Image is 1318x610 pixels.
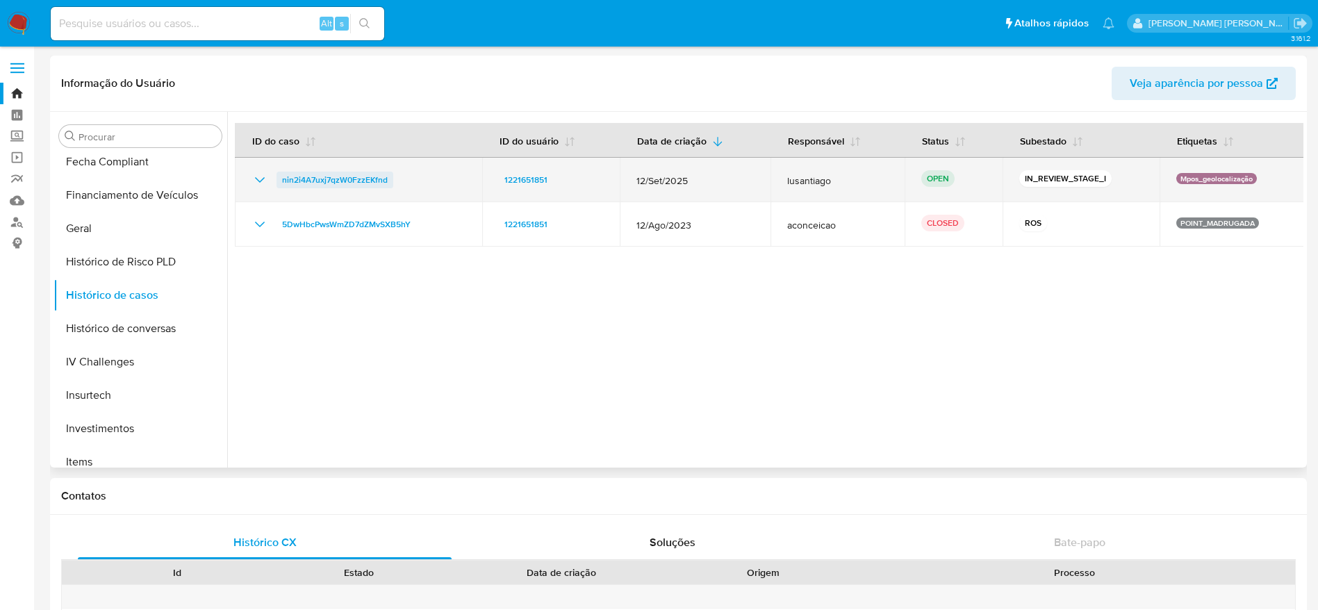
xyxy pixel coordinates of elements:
[65,131,76,142] button: Procurar
[864,566,1285,579] div: Processo
[1054,534,1105,550] span: Bate-papo
[1014,16,1089,31] span: Atalhos rápidos
[1103,17,1114,29] a: Notificações
[1130,67,1263,100] span: Veja aparência por pessoa
[79,131,216,143] input: Procurar
[61,76,175,90] h1: Informação do Usuário
[53,145,227,179] button: Fecha Compliant
[53,179,227,212] button: Financiamento de Veículos
[1148,17,1289,30] p: lucas.santiago@mercadolivre.com
[53,345,227,379] button: IV Challenges
[1293,16,1308,31] a: Sair
[650,534,695,550] span: Soluções
[350,14,379,33] button: search-icon
[321,17,332,30] span: Alt
[53,212,227,245] button: Geral
[51,15,384,33] input: Pesquise usuários ou casos...
[53,379,227,412] button: Insurtech
[278,566,440,579] div: Estado
[53,279,227,312] button: Histórico de casos
[53,445,227,479] button: Items
[53,245,227,279] button: Histórico de Risco PLD
[682,566,845,579] div: Origem
[53,412,227,445] button: Investimentos
[61,489,1296,503] h1: Contatos
[233,534,297,550] span: Histórico CX
[96,566,258,579] div: Id
[1112,67,1296,100] button: Veja aparência por pessoa
[340,17,344,30] span: s
[53,312,227,345] button: Histórico de conversas
[460,566,663,579] div: Data de criação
